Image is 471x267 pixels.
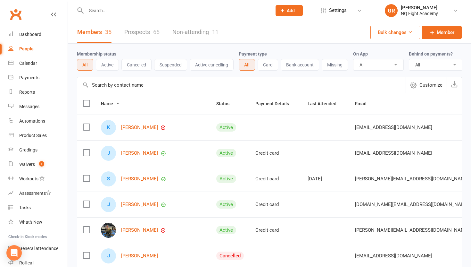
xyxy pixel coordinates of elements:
[121,125,158,130] a: [PERSON_NAME]
[8,241,68,256] a: General attendance kiosk mode
[19,220,42,225] div: What's New
[8,172,68,186] a: Workouts
[355,101,374,106] span: Email
[19,246,58,251] div: General attendance
[77,77,406,93] input: Search by contact name
[101,248,116,263] div: Joshua
[8,42,68,56] a: People
[355,250,432,262] span: [EMAIL_ADDRESS][DOMAIN_NAME]
[154,59,187,71] button: Suspended
[8,143,68,157] a: Gradings
[101,197,116,212] div: Joey
[355,224,469,236] span: [PERSON_NAME][EMAIL_ADDRESS][DOMAIN_NAME]
[121,253,158,259] a: [PERSON_NAME]
[121,228,158,233] a: [PERSON_NAME]
[8,27,68,42] a: Dashboard
[401,5,438,11] div: [PERSON_NAME]
[216,123,236,132] div: Active
[124,21,160,43] a: Prospects66
[8,157,68,172] a: Waivers 1
[355,121,432,133] span: [EMAIL_ADDRESS][DOMAIN_NAME]
[19,104,39,109] div: Messages
[216,226,236,234] div: Active
[8,201,68,215] a: Tasks
[258,59,278,71] button: Card
[216,100,236,108] button: Status
[355,198,469,211] span: [DOMAIN_NAME][EMAIL_ADDRESS][DOMAIN_NAME]
[105,29,112,35] div: 35
[216,200,236,209] div: Active
[255,101,296,106] span: Payment Details
[77,51,116,56] label: Membership status
[39,161,44,167] span: 1
[153,29,160,35] div: 66
[101,223,116,238] img: CURTIS
[281,59,319,71] button: Bank account
[121,176,158,182] a: [PERSON_NAME]
[19,75,39,80] div: Payments
[308,100,343,108] button: Last Attended
[101,171,116,186] div: Shantay
[419,81,442,89] span: Customize
[8,6,24,22] a: Clubworx
[422,26,462,39] a: Member
[8,71,68,85] a: Payments
[239,51,267,56] label: Payment type
[370,26,420,39] button: Bulk changes
[8,114,68,128] a: Automations
[19,205,31,210] div: Tasks
[406,77,447,93] button: Customize
[19,162,35,167] div: Waivers
[255,100,296,108] button: Payment Details
[308,101,343,106] span: Last Attended
[8,99,68,114] a: Messages
[409,51,453,56] label: Behind on payments?
[212,29,219,35] div: 11
[101,101,120,106] span: Name
[255,176,296,182] div: Credit card
[401,11,438,16] div: NQ Fight Academy
[19,46,34,51] div: People
[255,151,296,156] div: Credit card
[101,146,116,161] div: Jennifer
[287,8,295,13] span: Add
[8,85,68,99] a: Reports
[276,5,303,16] button: Add
[329,3,347,18] span: Settings
[96,59,119,71] button: Active
[77,21,112,43] a: Members35
[19,176,38,181] div: Workouts
[308,176,343,182] div: [DATE]
[19,260,34,265] div: Roll call
[8,186,68,201] a: Assessments
[172,21,219,43] a: Non-attending11
[19,191,51,196] div: Assessments
[121,151,158,156] a: [PERSON_NAME]
[255,202,296,207] div: Credit card
[77,59,93,71] button: All
[8,56,68,71] a: Calendar
[19,133,47,138] div: Product Sales
[19,32,41,37] div: Dashboard
[216,149,236,157] div: Active
[19,118,45,124] div: Automations
[437,29,454,36] span: Member
[355,100,374,108] button: Email
[101,120,116,135] div: Kent
[385,4,398,17] div: GR
[355,147,432,159] span: [EMAIL_ADDRESS][DOMAIN_NAME]
[8,215,68,229] a: What's New
[19,147,37,152] div: Gradings
[190,59,234,71] button: Active cancelling
[355,173,469,185] span: [PERSON_NAME][EMAIL_ADDRESS][DOMAIN_NAME]
[6,245,22,261] div: Open Intercom Messenger
[84,6,267,15] input: Search...
[8,128,68,143] a: Product Sales
[216,252,244,260] div: Cancelled
[101,100,120,108] button: Name
[121,202,158,207] a: [PERSON_NAME]
[19,90,35,95] div: Reports
[216,101,236,106] span: Status
[19,61,37,66] div: Calendar
[121,59,152,71] button: Cancelled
